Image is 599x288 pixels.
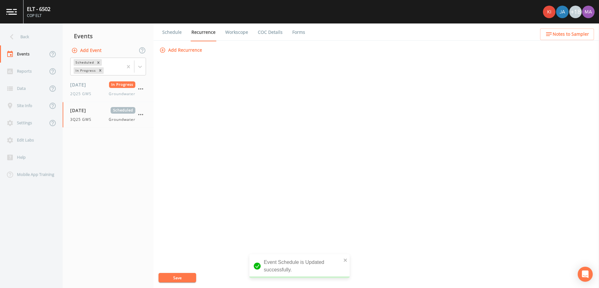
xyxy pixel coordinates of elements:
[556,6,569,18] div: James Hankard
[291,23,306,41] a: Forms
[159,273,196,282] button: Save
[257,23,284,41] a: COC Details
[70,81,91,88] span: [DATE]
[111,107,135,114] span: Scheduled
[543,6,556,18] div: Kira Cunniff
[224,23,249,41] a: Workscope
[553,30,589,38] span: Notes to Sampler
[70,117,95,122] span: 3Q25 GWS
[95,59,102,66] div: Remove Scheduled
[74,59,95,66] div: Scheduled
[27,5,50,13] div: ELT - 6502
[109,117,135,122] span: Groundwater
[109,91,135,97] span: Groundwater
[74,67,97,74] div: In Progress
[70,107,91,114] span: [DATE]
[158,44,205,56] button: Add Recurrence
[543,6,555,18] img: 90c1b0c37970a682c16f0c9ace18ad6c
[540,28,594,40] button: Notes to Sampler
[578,267,593,282] div: Open Intercom Messenger
[582,6,595,18] img: b480c7c87ae38607190708ea72cba8f5
[556,6,569,18] img: b4af36c587f9cf6fc627457302de95c7
[6,9,17,15] img: logo
[27,13,50,18] div: COP ELT
[63,76,154,102] a: [DATE]In Progress2Q25 GWSGroundwater
[190,23,216,41] a: Recurrence
[343,256,348,264] button: close
[109,81,136,88] span: In Progress
[63,28,154,44] div: Events
[63,102,154,128] a: [DATE]Scheduled3Q25 GWSGroundwater
[97,67,104,74] div: Remove In Progress
[70,45,104,56] button: Add Event
[249,254,350,278] div: Event Schedule is Updated successfully.
[161,23,183,41] a: Schedule
[70,91,95,97] span: 2Q25 GWS
[569,6,582,18] div: +18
